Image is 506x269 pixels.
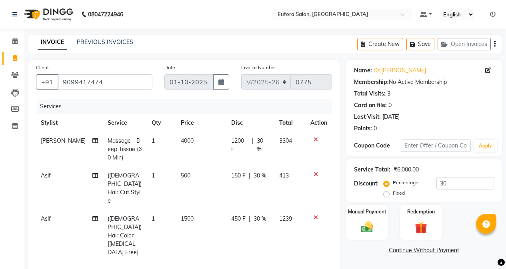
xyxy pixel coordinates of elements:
[354,165,390,174] div: Service Total:
[438,38,491,50] button: Open Invoices
[382,113,400,121] div: [DATE]
[226,114,274,132] th: Disc
[58,74,152,90] input: Search by Name/Mobile/Email/Code
[254,215,266,223] span: 30 %
[176,114,226,132] th: Price
[147,114,176,132] th: Qty
[41,172,51,179] span: Asif
[36,114,103,132] th: Stylist
[393,189,405,197] label: Fixed
[88,3,123,26] b: 08047224946
[357,220,377,234] img: _cash.svg
[279,172,289,179] span: 413
[393,179,418,186] label: Percentage
[249,215,250,223] span: |
[279,137,292,144] span: 3304
[354,90,386,98] div: Total Visits:
[152,172,155,179] span: 1
[354,179,379,188] div: Discount:
[252,137,254,153] span: |
[108,137,142,161] span: Massage - Deep Tissue (60 Min)
[249,171,250,180] span: |
[103,114,147,132] th: Service
[257,137,270,153] span: 30 %
[354,141,401,150] div: Coupon Code
[279,215,292,222] span: 1239
[354,66,372,75] div: Name:
[36,64,49,71] label: Client
[20,3,75,26] img: logo
[254,171,266,180] span: 30 %
[38,35,67,50] a: INVOICE
[388,101,392,110] div: 0
[354,101,387,110] div: Card on file:
[274,114,306,132] th: Total
[354,124,372,133] div: Points:
[164,64,175,71] label: Date
[41,215,51,222] span: Asif
[231,171,246,180] span: 150 F
[77,38,133,46] a: PREVIOUS INVOICES
[374,124,377,133] div: 0
[152,215,155,222] span: 1
[354,113,381,121] div: Last Visit:
[231,215,246,223] span: 450 F
[181,172,190,179] span: 500
[474,140,497,152] button: Apply
[354,78,389,86] div: Membership:
[36,74,58,90] button: +91
[354,78,494,86] div: No Active Membership
[357,38,403,50] button: Create New
[348,208,386,215] label: Manual Payment
[387,90,390,98] div: 3
[306,114,332,132] th: Action
[394,165,419,174] div: ₹6,000.00
[108,215,142,256] span: ([DEMOGRAPHIC_DATA]) Hair Color [[MEDICAL_DATA] Free]
[181,215,194,222] span: 1500
[411,220,431,235] img: _gift.svg
[37,99,338,114] div: Services
[231,137,249,153] span: 1200 F
[181,137,194,144] span: 4000
[41,137,86,144] span: [PERSON_NAME]
[406,38,434,50] button: Save
[152,137,155,144] span: 1
[374,66,426,75] a: Dr [PERSON_NAME]
[241,64,276,71] label: Invoice Number
[108,172,142,204] span: ([DEMOGRAPHIC_DATA]) Hair Cut Style
[407,208,435,215] label: Redemption
[348,246,500,255] a: Continue Without Payment
[401,139,471,152] input: Enter Offer / Coupon Code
